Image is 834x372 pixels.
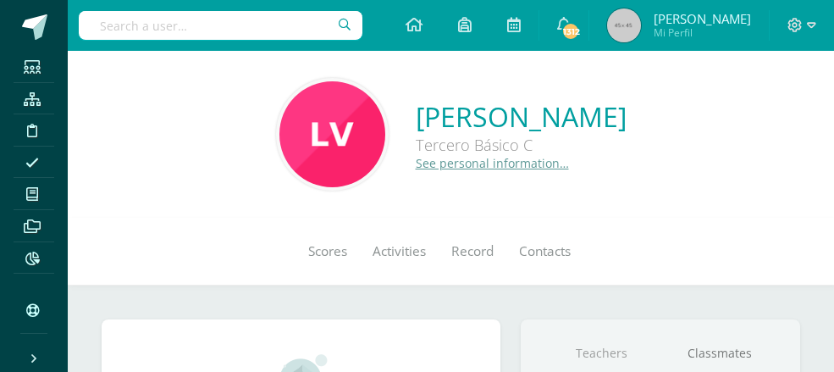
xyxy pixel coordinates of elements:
span: Record [451,242,494,260]
a: [PERSON_NAME] [416,98,627,135]
span: [PERSON_NAME] [654,10,751,27]
span: Activities [373,242,426,260]
a: Activities [360,218,439,286]
span: Scores [308,242,347,260]
div: Tercero Básico C [416,135,627,155]
img: 45x45 [607,8,641,42]
span: Mi Perfil [654,25,751,40]
span: 1312 [561,22,580,41]
a: See personal information… [416,155,569,171]
span: Contacts [519,242,571,260]
input: Search a user… [79,11,362,40]
a: Scores [295,218,360,286]
a: Contacts [506,218,583,286]
img: 7fd8df6325c2ec4ce824ff65522f320d.png [279,81,385,187]
a: Record [439,218,506,286]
